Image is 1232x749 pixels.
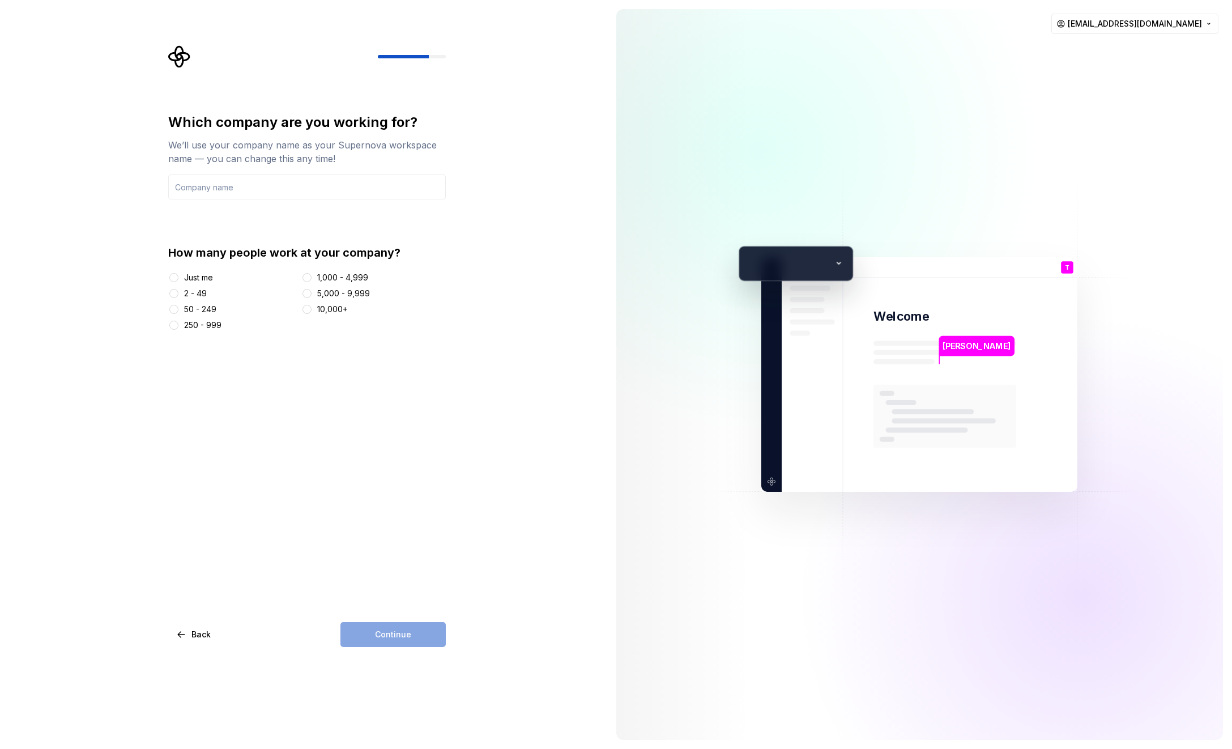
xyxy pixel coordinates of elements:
span: Back [191,629,211,640]
div: Which company are you working for? [168,113,446,131]
div: 2 - 49 [184,288,207,299]
div: 5,000 - 9,999 [317,288,370,299]
p: [PERSON_NAME] [943,340,1011,352]
button: [EMAIL_ADDRESS][DOMAIN_NAME] [1051,14,1218,34]
button: Back [168,622,220,647]
p: T [1065,265,1069,271]
div: We’ll use your company name as your Supernova workspace name — you can change this any time! [168,138,446,165]
p: Welcome [873,308,929,325]
div: How many people work at your company? [168,245,446,261]
span: [EMAIL_ADDRESS][DOMAIN_NAME] [1068,18,1202,29]
div: 10,000+ [317,304,348,315]
div: Just me [184,272,213,283]
svg: Supernova Logo [168,45,191,68]
div: 1,000 - 4,999 [317,272,368,283]
input: Company name [168,175,446,199]
div: 50 - 249 [184,304,216,315]
div: 250 - 999 [184,320,221,331]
